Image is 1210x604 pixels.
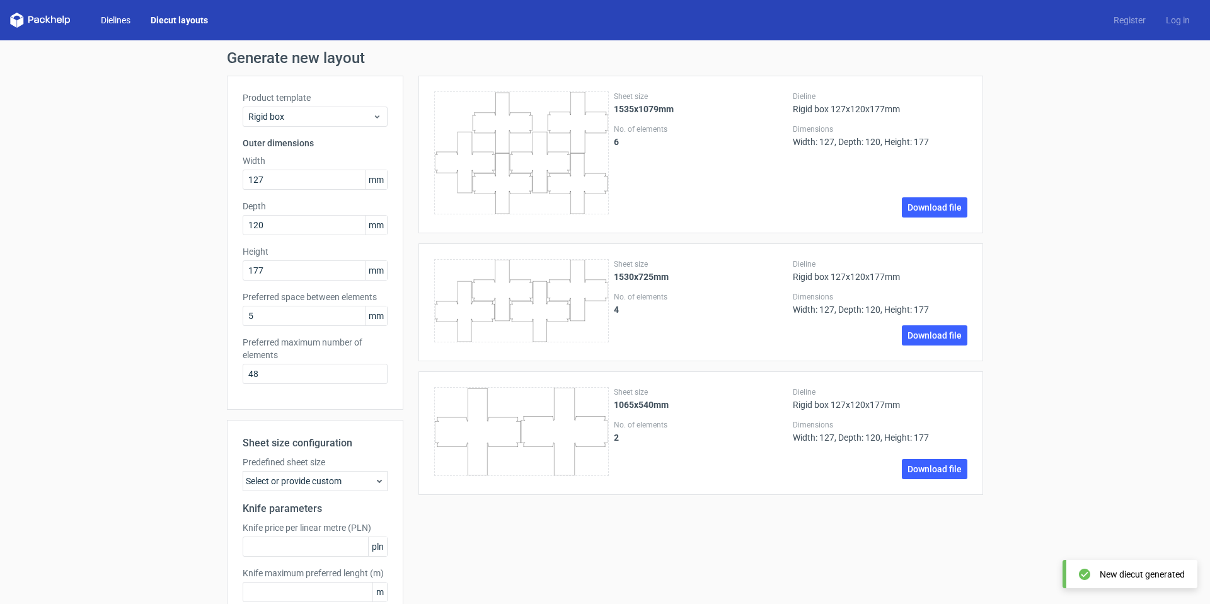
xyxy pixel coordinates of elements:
[793,387,967,410] div: Rigid box 127x120x177mm
[365,261,387,280] span: mm
[793,91,967,114] div: Rigid box 127x120x177mm
[243,436,388,451] h2: Sheet size configuration
[614,292,788,302] label: No. of elements
[243,291,388,303] label: Preferred space between elements
[614,305,619,315] strong: 4
[793,292,967,302] label: Dimensions
[248,110,372,123] span: Rigid box
[614,259,788,269] label: Sheet size
[793,420,967,430] label: Dimensions
[141,14,218,26] a: Diecut layouts
[365,306,387,325] span: mm
[243,501,388,516] h2: Knife parameters
[902,197,967,218] a: Download file
[614,433,619,443] strong: 2
[365,170,387,189] span: mm
[614,104,674,114] strong: 1535x1079mm
[902,459,967,479] a: Download file
[243,154,388,167] label: Width
[243,336,388,361] label: Preferred maximum number of elements
[614,387,788,397] label: Sheet size
[372,583,387,601] span: m
[227,50,983,66] h1: Generate new layout
[368,537,387,556] span: pln
[243,91,388,104] label: Product template
[243,456,388,468] label: Predefined sheet size
[243,200,388,212] label: Depth
[1103,14,1156,26] a: Register
[793,387,967,397] label: Dieline
[1156,14,1200,26] a: Log in
[614,272,669,282] strong: 1530x725mm
[243,521,388,534] label: Knife price per linear metre (PLN)
[243,137,388,149] h3: Outer dimensions
[243,245,388,258] label: Height
[614,137,619,147] strong: 6
[793,259,967,269] label: Dieline
[793,420,967,443] div: Width: 127, Depth: 120, Height: 177
[243,471,388,491] div: Select or provide custom
[793,292,967,315] div: Width: 127, Depth: 120, Height: 177
[614,91,788,102] label: Sheet size
[91,14,141,26] a: Dielines
[614,400,669,410] strong: 1065x540mm
[614,420,788,430] label: No. of elements
[902,325,967,346] a: Download file
[793,91,967,102] label: Dieline
[243,567,388,579] label: Knife maximum preferred lenght (m)
[793,124,967,147] div: Width: 127, Depth: 120, Height: 177
[365,216,387,235] span: mm
[614,124,788,134] label: No. of elements
[793,259,967,282] div: Rigid box 127x120x177mm
[1100,568,1185,581] div: New diecut generated
[793,124,967,134] label: Dimensions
